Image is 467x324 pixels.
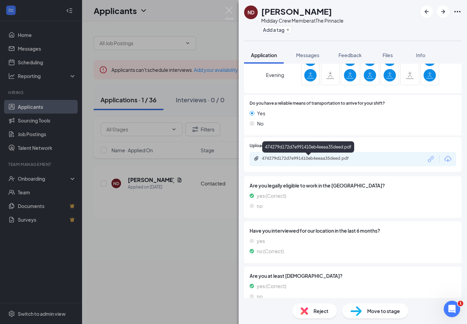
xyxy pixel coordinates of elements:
svg: Link [427,155,436,164]
span: No [257,120,264,127]
span: Move to stage [367,307,400,315]
span: Reject [313,307,329,315]
svg: ArrowRight [439,8,447,16]
span: 1 [458,301,463,306]
span: yes (Correct) [257,192,286,199]
svg: Paperclip [254,156,259,161]
span: Upload Resume [250,143,281,149]
span: no [257,202,263,210]
div: 474279d172d7e991410eb4eeaa35deed.pdf [262,156,358,161]
span: yes [257,237,265,245]
span: no (Correct) [257,247,284,255]
a: Paperclip474279d172d7e991410eb4eeaa35deed.pdf [254,156,364,162]
span: Have you interviewed for our location in the last 6 months? [250,227,456,234]
svg: Plus [286,28,290,32]
button: PlusAdd a tag [261,26,292,33]
svg: ArrowLeftNew [423,8,431,16]
iframe: Intercom live chat [444,301,460,317]
span: Are you legally eligible to work in the [GEOGRAPHIC_DATA]? [250,182,456,189]
span: Application [251,52,277,58]
svg: Download [444,155,452,163]
span: no [257,293,263,300]
span: Files [383,52,393,58]
span: Evening [266,69,284,81]
button: ArrowRight [437,5,449,18]
span: Yes [257,109,265,117]
span: yes (Correct) [257,282,286,290]
h1: [PERSON_NAME] [261,5,332,17]
span: Messages [296,52,319,58]
div: ND [248,9,254,16]
span: Do you have a reliable means of transportation to arrive for your shift? [250,100,385,107]
button: ArrowLeftNew [421,5,433,18]
span: Are you at least [DEMOGRAPHIC_DATA]? [250,272,456,280]
span: Info [416,52,425,58]
div: Midday Crew Member at The Pinnacle [261,17,344,24]
div: 474279d172d7e991410eb4eeaa35deed.pdf [262,141,354,153]
span: Feedback [338,52,362,58]
svg: Ellipses [453,8,462,16]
